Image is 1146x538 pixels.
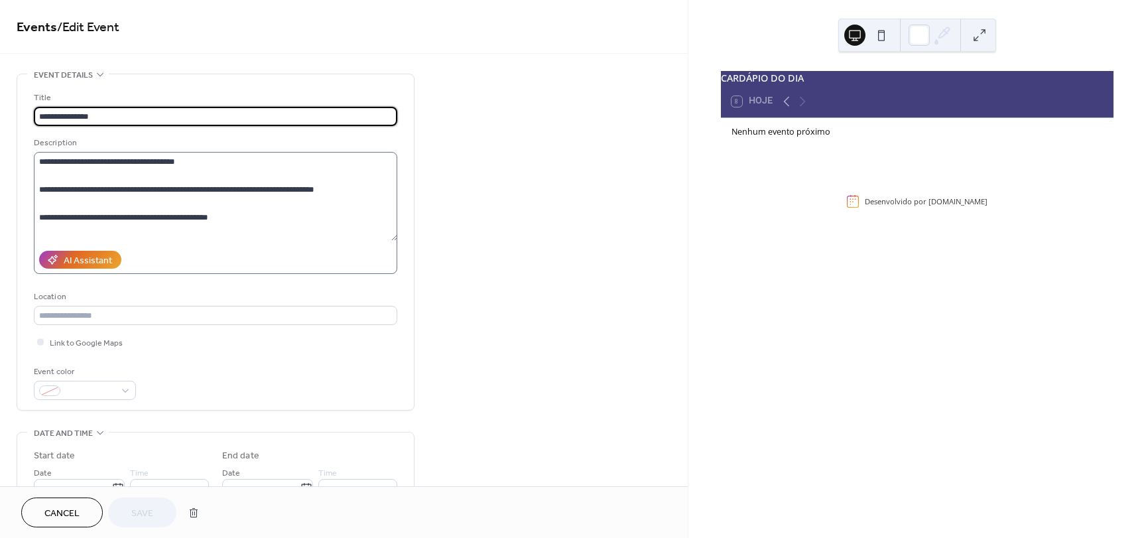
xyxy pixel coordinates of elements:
span: Event details [34,68,93,82]
span: / Edit Event [57,15,119,40]
div: Location [34,290,395,304]
div: CARDÁPIO DO DIA [721,71,1114,86]
button: Cancel [21,498,103,527]
div: Start date [34,449,75,463]
div: Event color [34,365,133,379]
a: Events [17,15,57,40]
span: Date and time [34,427,93,440]
span: Link to Google Maps [50,336,123,350]
div: Title [34,91,395,105]
span: Time [318,466,337,480]
div: End date [222,449,259,463]
button: AI Assistant [39,251,121,269]
div: Nenhum evento próximo [732,126,1103,139]
div: Desenvolvido por [865,196,987,206]
span: Time [130,466,149,480]
a: [DOMAIN_NAME] [928,196,987,206]
span: Date [34,466,52,480]
div: AI Assistant [64,254,112,268]
span: Date [222,466,240,480]
div: Description [34,136,395,150]
span: Cancel [44,507,80,521]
